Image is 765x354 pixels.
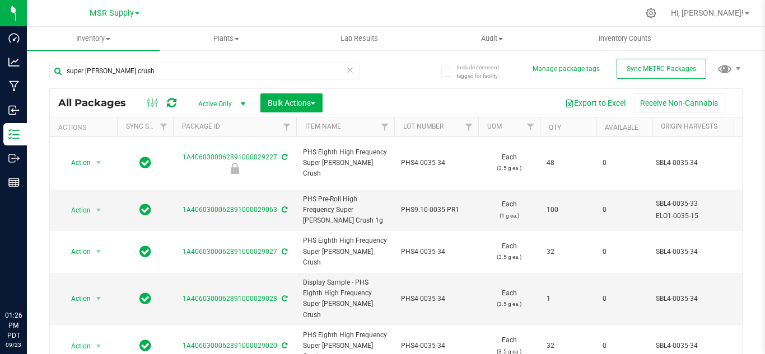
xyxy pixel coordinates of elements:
[183,206,277,214] a: 1A4060300062891000029063
[92,291,106,306] span: select
[61,155,91,171] span: Action
[292,27,425,50] a: Lab Results
[27,34,160,44] span: Inventory
[633,93,725,112] button: Receive Non-Cannabis
[547,247,589,257] span: 32
[139,155,151,171] span: In Sync
[280,342,287,350] span: Sync from Compliance System
[8,81,20,92] inline-svg: Manufacturing
[485,210,533,221] p: (1 g ea.)
[617,59,706,79] button: Sync METRC Packages
[61,291,91,306] span: Action
[533,64,600,74] button: Manage package tags
[139,338,151,353] span: In Sync
[584,34,666,44] span: Inventory Counts
[305,122,341,130] a: Item Name
[280,295,287,303] span: Sync from Compliance System
[485,163,533,173] p: (3.5 g ea.)
[8,177,20,188] inline-svg: Reports
[656,247,761,257] div: Value 1: SBL4-0035-34
[183,295,277,303] a: 1A4060300062891000029028
[183,342,277,350] a: 1A4060300062891000029020
[8,129,20,140] inline-svg: Inventory
[656,199,761,209] div: Value 1: SBL4-0035-33
[627,65,696,73] span: Sync METRC Packages
[183,153,277,161] a: 1A4060300062891000029227
[92,202,106,218] span: select
[260,93,323,112] button: Bulk Actions
[160,34,292,44] span: Plants
[401,247,472,257] span: PHS4-0035-34
[644,8,658,18] div: Manage settings
[126,122,169,130] a: Sync Status
[5,341,22,349] p: 09/23
[426,34,558,44] span: Audit
[603,294,645,304] span: 0
[303,147,388,180] span: PHS Eighth High Frequency Super [PERSON_NAME] Crush
[661,122,717,130] a: Origin Harvests
[485,152,533,173] span: Each
[61,202,91,218] span: Action
[403,122,444,130] a: Lot Number
[8,105,20,116] inline-svg: Inbound
[8,56,20,68] inline-svg: Analytics
[268,98,315,107] span: Bulk Actions
[426,27,558,50] a: Audit
[605,124,638,131] a: Available
[92,244,106,259] span: select
[485,252,533,262] p: (3.5 g ea.)
[90,8,134,18] span: MSR Supply
[656,211,761,221] div: Value 2: ELO1-0035-15
[460,117,478,136] a: Filter
[61,244,91,259] span: Action
[547,205,589,215] span: 100
[303,277,388,320] span: Display Sample - PHS Eighth High Frequency Super [PERSON_NAME] Crush
[603,205,645,215] span: 0
[11,265,45,298] iframe: Resource center
[549,124,561,131] a: Qty
[325,34,393,44] span: Lab Results
[280,248,287,256] span: Sync from Compliance System
[171,163,298,174] div: AGS Retail Hold
[183,248,277,256] a: 1A4060300062891000029027
[182,122,220,130] a: Package ID
[303,235,388,268] span: PHS Eighth High Frequency Super [PERSON_NAME] Crush
[92,155,106,171] span: select
[401,341,472,351] span: PHS4-0035-34
[58,97,137,109] span: All Packages
[27,27,160,50] a: Inventory
[558,27,691,50] a: Inventory Counts
[280,206,287,214] span: Sync from Compliance System
[521,117,540,136] a: Filter
[92,338,106,354] span: select
[346,63,354,77] span: Clear
[656,158,761,168] div: Value 1: SBL4-0035-34
[139,202,151,218] span: In Sync
[456,63,512,80] span: Include items not tagged for facility
[139,244,151,259] span: In Sync
[547,341,589,351] span: 32
[485,199,533,220] span: Each
[603,247,645,257] span: 0
[671,8,744,17] span: Hi, [PERSON_NAME]!
[547,294,589,304] span: 1
[8,32,20,44] inline-svg: Dashboard
[5,310,22,341] p: 01:26 PM PDT
[487,122,502,130] a: UOM
[401,294,472,304] span: PHS4-0035-34
[558,93,633,112] button: Export to Excel
[376,117,394,136] a: Filter
[656,294,761,304] div: Value 1: SBL4-0035-34
[49,63,360,79] input: Search Package ID, Item Name, SKU, Lot or Part Number...
[8,153,20,164] inline-svg: Outbound
[485,241,533,262] span: Each
[603,158,645,168] span: 0
[278,117,296,136] a: Filter
[303,194,388,226] span: PHS Pre-Roll High Frequency Super [PERSON_NAME] Crush 1g
[656,341,761,351] div: Value 1: SBL4-0035-34
[160,27,292,50] a: Plants
[155,117,173,136] a: Filter
[485,288,533,309] span: Each
[547,158,589,168] span: 48
[58,124,113,131] div: Actions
